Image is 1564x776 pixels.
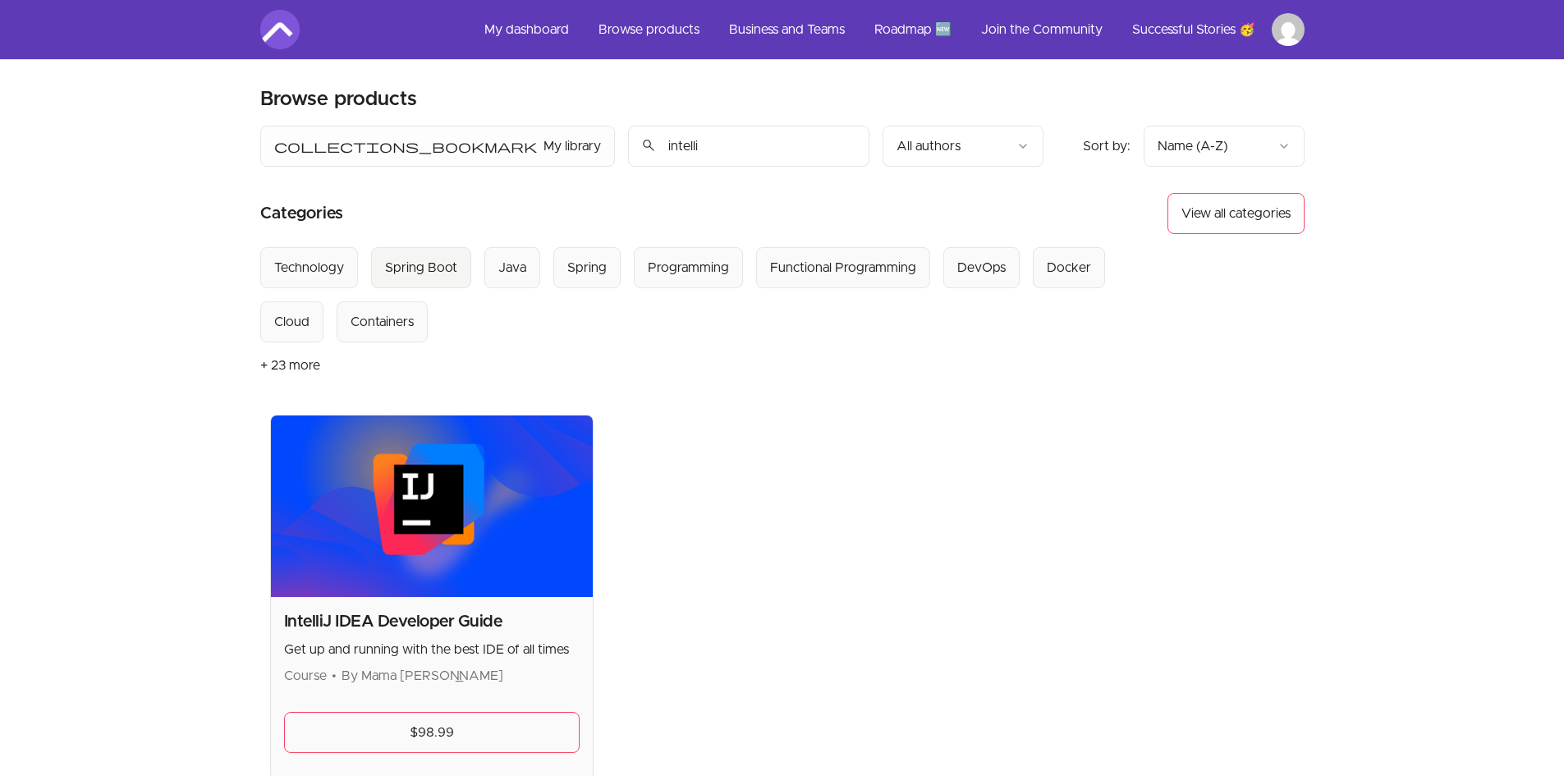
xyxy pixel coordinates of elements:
[260,342,320,388] button: + 23 more
[342,669,503,682] span: By Mama [PERSON_NAME]
[274,258,344,278] div: Technology
[1144,126,1305,167] button: Product sort options
[284,640,580,659] p: Get up and running with the best IDE of all times
[260,193,343,234] h2: Categories
[1272,13,1305,46] img: Profile image for YOHANES NYALUSI
[260,86,417,112] h2: Browse products
[351,312,414,332] div: Containers
[498,258,526,278] div: Java
[861,10,965,49] a: Roadmap 🆕
[385,258,457,278] div: Spring Boot
[260,10,300,49] img: Amigoscode logo
[471,10,582,49] a: My dashboard
[770,258,916,278] div: Functional Programming
[471,10,1305,49] nav: Main
[260,126,615,167] button: Filter by My library
[641,134,656,157] span: search
[274,136,537,156] span: collections_bookmark
[567,258,607,278] div: Spring
[1119,10,1268,49] a: Successful Stories 🥳
[332,669,337,682] span: •
[284,610,580,633] h2: IntelliJ IDEA Developer Guide
[284,669,327,682] span: Course
[1083,140,1131,153] span: Sort by:
[883,126,1043,167] button: Filter by author
[648,258,729,278] div: Programming
[274,312,310,332] div: Cloud
[716,10,858,49] a: Business and Teams
[1167,193,1305,234] button: View all categories
[628,126,869,167] input: Search product names
[1047,258,1091,278] div: Docker
[284,712,580,753] a: $98.99
[957,258,1006,278] div: DevOps
[271,416,594,597] img: Product image for IntelliJ IDEA Developer Guide
[968,10,1116,49] a: Join the Community
[585,10,713,49] a: Browse products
